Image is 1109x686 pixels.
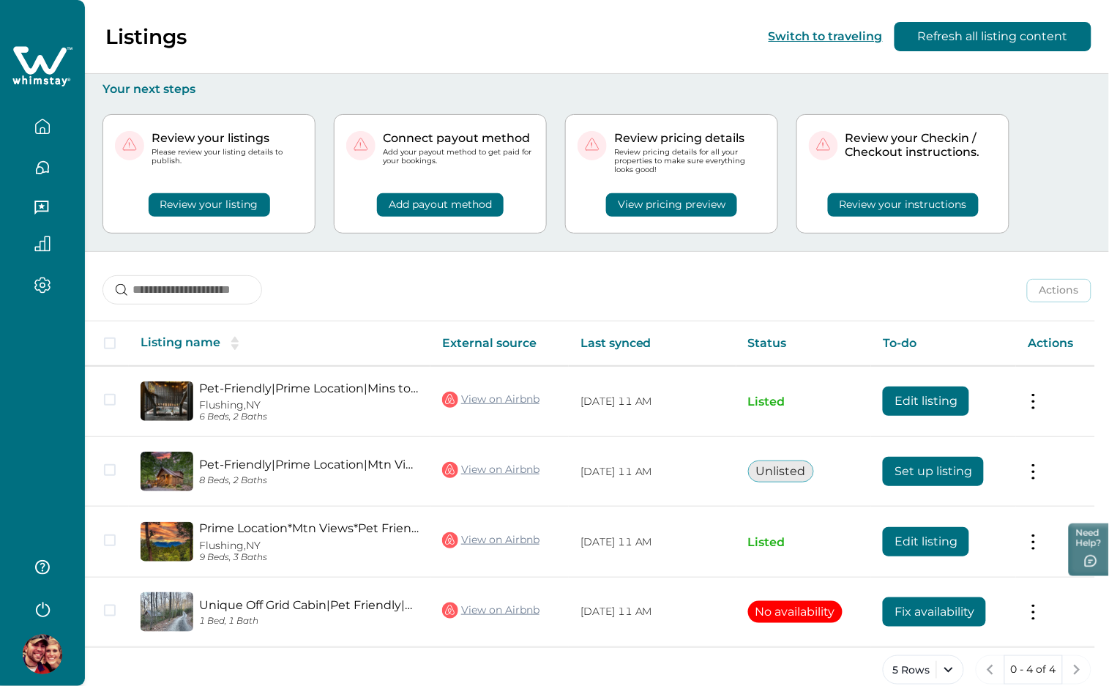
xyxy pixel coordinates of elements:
[199,411,419,422] p: 6 Beds, 2 Baths
[736,321,871,366] th: Status
[199,521,419,535] a: Prime Location*Mtn Views*Pet Friendly*Hot tub
[883,655,964,685] button: 5 Rows
[614,131,766,146] p: Review pricing details
[883,527,969,556] button: Edit listing
[152,148,303,165] p: Please review your listing details to publish.
[141,452,193,491] img: propertyImage_Pet-Friendly|Prime Location|Mtn Views|Hot Tub
[149,193,270,217] button: Review your listing
[199,616,419,627] p: 1 Bed, 1 Bath
[883,457,984,486] button: Set up listing
[102,82,1091,97] p: Your next steps
[442,461,539,480] a: View on Airbnb
[199,598,419,612] a: Unique Off Grid Cabin|Pet Friendly|Secluded
[614,148,766,175] p: Review pricing details for all your properties to make sure everything looks good!
[1016,321,1095,366] th: Actions
[442,390,539,409] a: View on Airbnb
[105,24,187,49] p: Listings
[383,131,534,146] p: Connect payout method
[199,399,419,411] p: Flushing, NY
[606,193,737,217] button: View pricing preview
[1011,663,1056,677] p: 0 - 4 of 4
[976,655,1005,685] button: previous page
[883,597,986,627] button: Fix availability
[580,465,725,480] p: [DATE] 11 AM
[580,395,725,409] p: [DATE] 11 AM
[748,601,843,623] button: No availability
[23,635,62,674] img: Whimstay Host
[141,381,193,421] img: propertyImage_Pet-Friendly|Prime Location|Mins to Pkwy|Hot tub
[580,605,725,619] p: [DATE] 11 AM
[748,395,859,409] p: Listed
[895,22,1091,51] button: Refresh all listing content
[152,131,303,146] p: Review your listings
[1027,279,1091,302] button: Actions
[580,535,725,550] p: [DATE] 11 AM
[141,592,193,632] img: propertyImage_Unique Off Grid Cabin|Pet Friendly|Secluded
[220,336,250,351] button: sorting
[1062,655,1091,685] button: next page
[442,531,539,550] a: View on Airbnb
[883,387,969,416] button: Edit listing
[748,461,814,482] button: Unlisted
[1004,655,1063,685] button: 0 - 4 of 4
[129,321,430,366] th: Listing name
[871,321,1016,366] th: To-do
[430,321,569,366] th: External source
[141,522,193,562] img: propertyImage_Prime Location*Mtn Views*Pet Friendly*Hot tub
[769,29,883,43] button: Switch to traveling
[377,193,504,217] button: Add payout method
[828,193,979,217] button: Review your instructions
[199,381,419,395] a: Pet-Friendly|Prime Location|Mins to [GEOGRAPHIC_DATA]|Hot tub
[199,540,419,552] p: Flushing, NY
[199,475,419,486] p: 8 Beds, 2 Baths
[199,458,419,471] a: Pet-Friendly|Prime Location|Mtn Views|Hot Tub
[199,552,419,563] p: 9 Beds, 3 Baths
[569,321,736,366] th: Last synced
[845,131,997,160] p: Review your Checkin / Checkout instructions.
[383,148,534,165] p: Add your payout method to get paid for your bookings.
[442,601,539,620] a: View on Airbnb
[748,535,859,550] p: Listed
